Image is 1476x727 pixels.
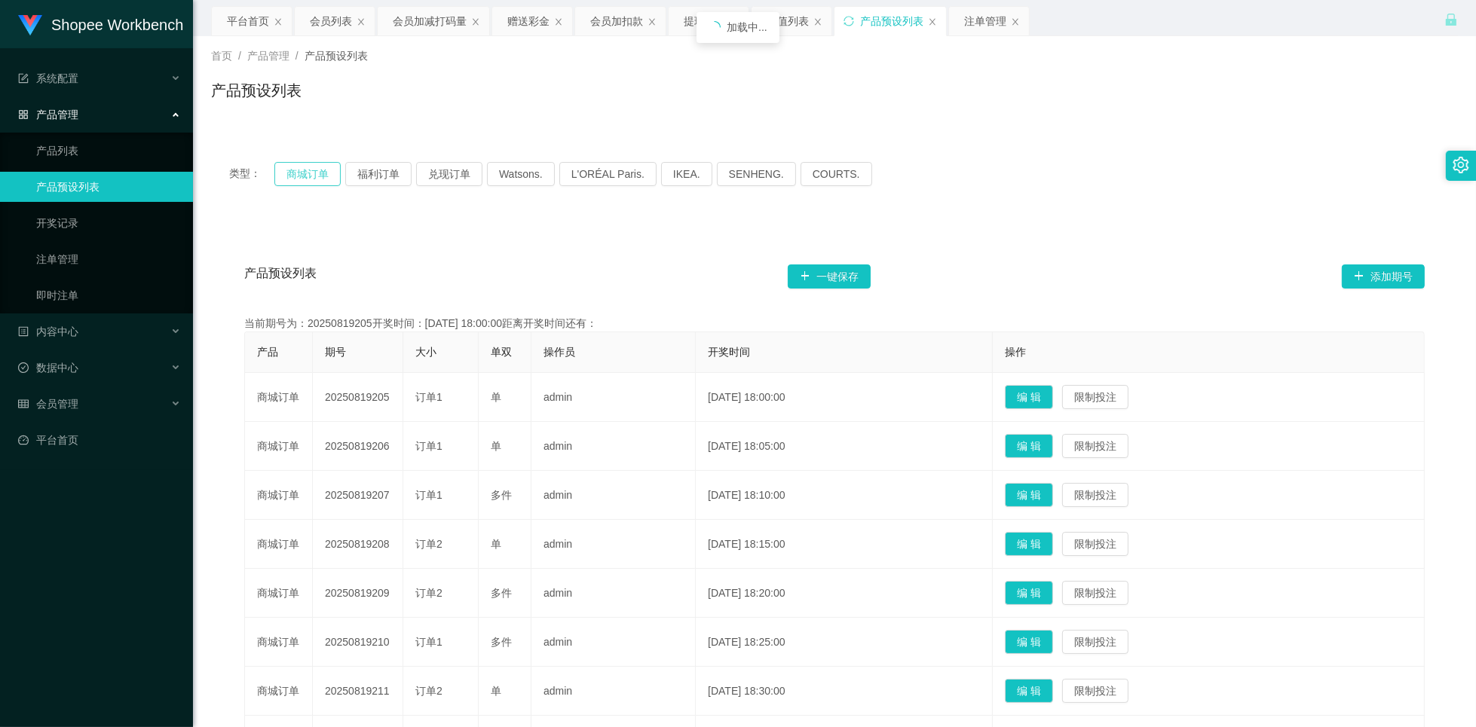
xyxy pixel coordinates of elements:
[18,398,78,410] span: 会员管理
[487,162,555,186] button: Watsons.
[531,667,696,716] td: admin
[415,538,442,550] span: 订单2
[313,422,403,471] td: 20250819206
[415,391,442,403] span: 订单1
[345,162,412,186] button: 福利订单
[844,16,854,26] i: 图标: sync
[18,399,29,409] i: 图标: table
[531,471,696,520] td: admin
[238,50,241,62] span: /
[491,538,501,550] span: 单
[696,667,993,716] td: [DATE] 18:30:00
[860,7,923,35] div: 产品预设列表
[18,362,78,374] span: 数据中心
[211,50,232,62] span: 首页
[727,21,767,33] span: 加载中...
[491,587,512,599] span: 多件
[247,50,289,62] span: 产品管理
[36,280,181,310] a: 即时注单
[559,162,657,186] button: L'ORÉAL Paris.
[491,346,512,358] span: 单双
[696,422,993,471] td: [DATE] 18:05:00
[1062,434,1128,458] button: 限制投注
[313,569,403,618] td: 20250819209
[531,618,696,667] td: admin
[245,520,313,569] td: 商城订单
[544,346,575,358] span: 操作员
[684,7,726,35] div: 提现列表
[1011,17,1020,26] i: 图标: close
[325,346,346,358] span: 期号
[531,520,696,569] td: admin
[36,244,181,274] a: 注单管理
[229,162,274,186] span: 类型：
[274,162,341,186] button: 商城订单
[244,316,1425,331] div: 当前期号为：20250819205开奖时间：[DATE] 18:00:00距离开奖时间还有：
[1342,264,1425,289] button: 图标: plus添加期号
[227,7,269,35] div: 平台首页
[416,162,482,186] button: 兑现订单
[648,17,657,26] i: 图标: close
[590,7,643,35] div: 会员加扣款
[18,73,29,84] i: 图标: form
[313,520,403,569] td: 20250819208
[491,391,501,403] span: 单
[357,17,366,26] i: 图标: close
[245,618,313,667] td: 商城订单
[1005,679,1053,703] button: 编 辑
[531,422,696,471] td: admin
[305,50,368,62] span: 产品预设列表
[36,172,181,202] a: 产品预设列表
[1062,630,1128,654] button: 限制投注
[696,471,993,520] td: [DATE] 18:10:00
[415,346,436,358] span: 大小
[1453,157,1469,173] i: 图标: setting
[245,373,313,422] td: 商城订单
[1062,581,1128,605] button: 限制投注
[471,17,480,26] i: 图标: close
[51,1,183,49] h1: Shopee Workbench
[801,162,872,186] button: COURTS.
[1444,13,1458,26] i: 图标: lock
[245,667,313,716] td: 商城订单
[1005,385,1053,409] button: 编 辑
[717,162,796,186] button: SENHENG.
[1062,679,1128,703] button: 限制投注
[257,346,278,358] span: 产品
[696,373,993,422] td: [DATE] 18:00:00
[708,346,750,358] span: 开奖时间
[507,7,550,35] div: 赠送彩金
[18,425,181,455] a: 图标: dashboard平台首页
[211,79,302,102] h1: 产品预设列表
[18,18,183,30] a: Shopee Workbench
[709,21,721,33] i: icon: loading
[313,618,403,667] td: 20250819210
[245,569,313,618] td: 商城订单
[531,569,696,618] td: admin
[964,7,1006,35] div: 注单管理
[313,667,403,716] td: 20250819211
[491,685,501,697] span: 单
[415,489,442,501] span: 订单1
[1005,483,1053,507] button: 编 辑
[274,17,283,26] i: 图标: close
[661,162,712,186] button: IKEA.
[393,7,467,35] div: 会员加减打码量
[415,587,442,599] span: 订单2
[696,618,993,667] td: [DATE] 18:25:00
[491,636,512,648] span: 多件
[696,569,993,618] td: [DATE] 18:20:00
[18,15,42,36] img: logo.9652507e.png
[696,520,993,569] td: [DATE] 18:15:00
[788,264,871,289] button: 图标: plus一键保存
[18,109,29,120] i: 图标: appstore-o
[310,7,352,35] div: 会员列表
[928,17,937,26] i: 图标: close
[36,136,181,166] a: 产品列表
[1005,630,1053,654] button: 编 辑
[491,440,501,452] span: 单
[1005,434,1053,458] button: 编 辑
[1005,532,1053,556] button: 编 辑
[1062,532,1128,556] button: 限制投注
[18,108,78,121] span: 产品管理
